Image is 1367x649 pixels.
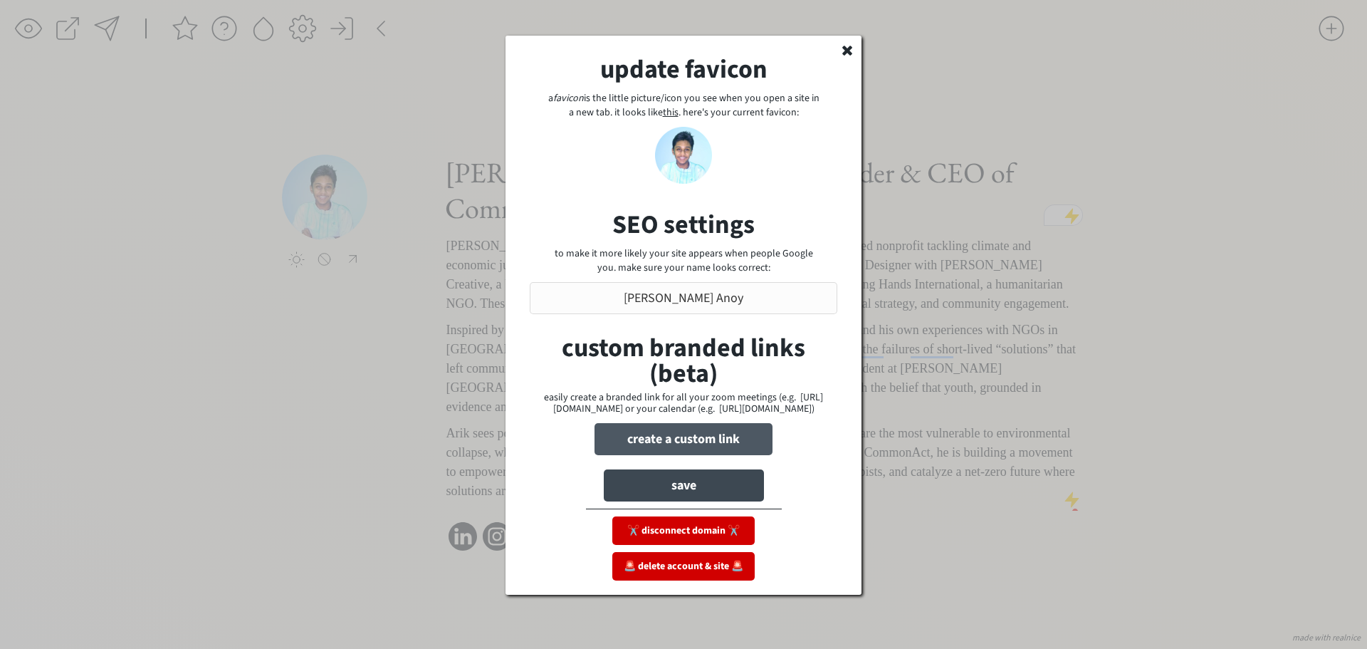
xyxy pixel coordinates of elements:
strong: custom branded links (beta) [562,330,810,392]
em: favicon [553,91,584,105]
button: 🚨 delete account & site 🚨 [612,552,755,581]
button: ✂️ disconnect domain ✂️ [612,516,755,545]
div: a is the little picture/icon you see when you open a site in a new tab. it looks like . here's yo... [547,92,820,120]
a: this [663,105,679,120]
button: save [604,469,764,502]
button: create a custom link [595,423,772,455]
div: to make it more likely your site appears when people Google you. make sure your name looks correct: [547,247,820,275]
strong: SEO settings [612,207,755,243]
div: easily create a branded link for all your zoom meetings (e.g. [URL][DOMAIN_NAME] or your calendar... [530,392,837,416]
strong: update favicon [600,51,768,88]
